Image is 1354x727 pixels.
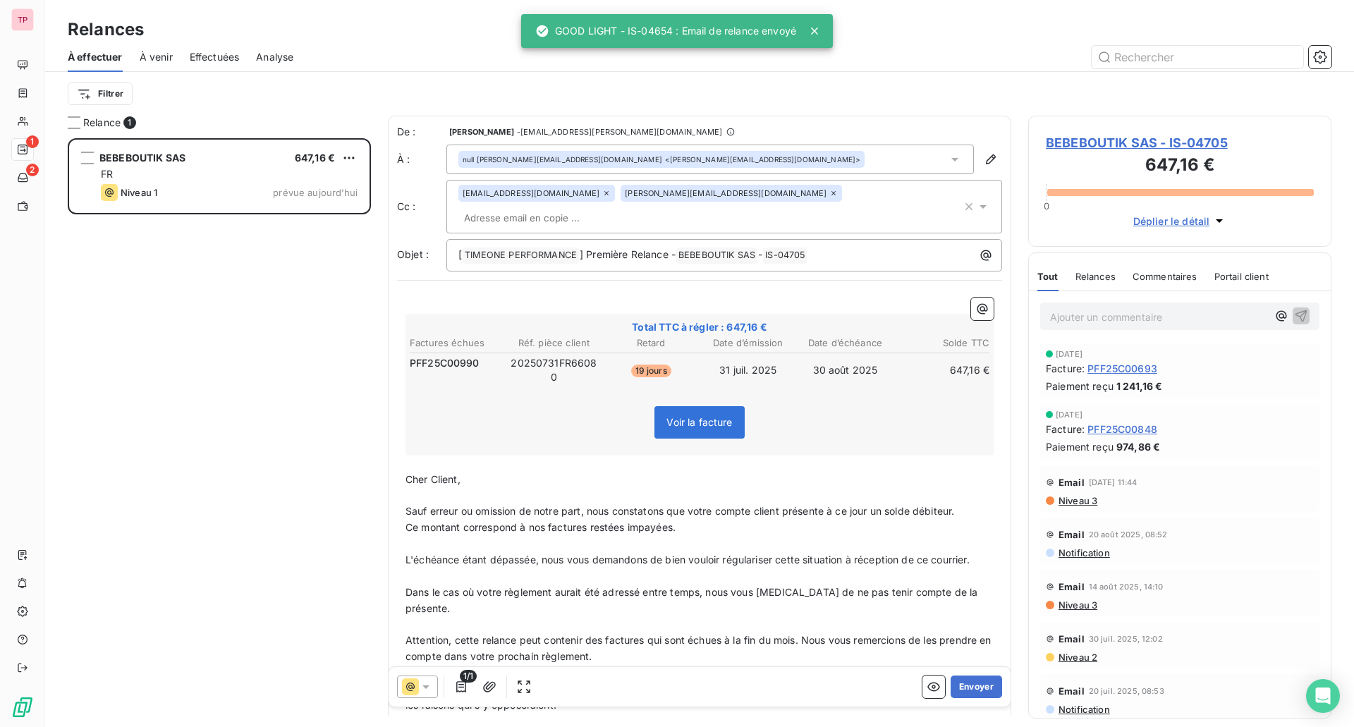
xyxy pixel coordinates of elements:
[1129,213,1231,229] button: Déplier le détail
[458,248,462,260] span: [
[580,248,676,260] span: ] Première Relance -
[535,18,796,44] div: GOOD LIGHT - IS-04654 : Email de relance envoyé
[758,248,762,260] span: -
[1057,704,1110,715] span: Notification
[1116,379,1163,393] span: 1 241,16 €
[68,83,133,105] button: Filtrer
[409,336,505,350] th: Factures échues
[273,187,358,198] span: prévue aujourd’hui
[68,50,123,64] span: À effectuer
[1059,477,1085,488] span: Email
[700,355,796,385] td: 31 juil. 2025
[26,164,39,176] span: 2
[506,336,602,350] th: Réf. pièce client
[700,336,796,350] th: Date d’émission
[463,154,662,164] span: null [PERSON_NAME][EMAIL_ADDRESS][DOMAIN_NAME]
[894,355,990,385] td: 647,16 €
[625,189,827,197] span: [PERSON_NAME][EMAIL_ADDRESS][DOMAIN_NAME]
[460,670,477,683] span: 1/1
[458,207,621,228] input: Adresse email en copie ...
[26,135,39,148] span: 1
[295,152,335,164] span: 647,16 €
[397,200,446,214] label: Cc :
[121,187,157,198] span: Niveau 1
[405,521,676,533] span: Ce montant correspond à nos factures restées impayées.
[1089,530,1168,539] span: 20 août 2025, 08:52
[1089,582,1164,591] span: 14 août 2025, 14:10
[405,554,970,566] span: L'échéance étant dépassée, nous vous demandons de bien vouloir régulariser cette situation à réce...
[405,473,461,485] span: Cher Client,
[1089,687,1164,695] span: 20 juil. 2025, 08:53
[410,356,480,370] span: PFF25C00990
[190,50,240,64] span: Effectuées
[1057,599,1097,611] span: Niveau 3
[140,50,173,64] span: À venir
[798,355,893,385] td: 30 août 2025
[631,365,671,377] span: 19 jours
[666,416,732,428] span: Voir la facture
[763,248,807,264] span: IS-04705
[1075,271,1116,282] span: Relances
[397,248,429,260] span: Objet :
[951,676,1002,698] button: Envoyer
[11,696,34,719] img: Logo LeanPay
[463,189,599,197] span: [EMAIL_ADDRESS][DOMAIN_NAME]
[405,505,954,517] span: Sauf erreur ou omission de notre part, nous constatons que votre compte client présente à ce jour...
[1306,679,1340,713] div: Open Intercom Messenger
[1116,439,1160,454] span: 974,86 €
[1046,361,1085,376] span: Facture :
[1044,200,1049,212] span: 0
[1046,152,1314,181] h3: 647,16 €
[1089,478,1138,487] span: [DATE] 11:44
[397,152,446,166] label: À :
[1092,46,1303,68] input: Rechercher
[1057,547,1110,558] span: Notification
[1037,271,1059,282] span: Tout
[256,50,293,64] span: Analyse
[1046,379,1114,393] span: Paiement reçu
[1046,422,1085,436] span: Facture :
[517,128,722,136] span: - [EMAIL_ADDRESS][PERSON_NAME][DOMAIN_NAME]
[1059,633,1085,644] span: Email
[463,154,860,164] div: <[PERSON_NAME][EMAIL_ADDRESS][DOMAIN_NAME]>
[1056,410,1082,419] span: [DATE]
[506,355,602,385] td: 20250731FR66080
[894,336,990,350] th: Solde TTC
[83,116,121,130] span: Relance
[1059,581,1085,592] span: Email
[1059,529,1085,540] span: Email
[1089,635,1163,643] span: 30 juil. 2025, 12:02
[449,128,514,136] span: [PERSON_NAME]
[1214,271,1269,282] span: Portail client
[1046,439,1114,454] span: Paiement reçu
[1057,495,1097,506] span: Niveau 3
[405,683,981,711] span: Merci de nous communiquer, par retour de mail [EMAIL_ADDRESS][DOMAIN_NAME], votre date de paiemen...
[99,152,185,164] span: BEBEBOUTIK SAS
[1133,271,1197,282] span: Commentaires
[408,320,992,334] span: Total TTC à régler : 647,16 €
[1057,652,1097,663] span: Niveau 2
[798,336,893,350] th: Date d’échéance
[1087,422,1157,436] span: PFF25C00848
[123,116,136,129] span: 1
[68,138,371,727] div: grid
[603,336,699,350] th: Retard
[68,17,144,42] h3: Relances
[397,125,446,139] span: De :
[11,8,34,31] div: TP
[405,586,981,614] span: Dans le cas où votre règlement aurait été adressé entre temps, nous vous [MEDICAL_DATA] de ne pas...
[1046,133,1314,152] span: BEBEBOUTIK SAS - IS-04705
[1056,350,1082,358] span: [DATE]
[676,248,757,264] span: BEBEBOUTIK SAS
[101,168,113,180] span: FR
[405,634,994,662] span: Attention, cette relance peut contenir des factures qui sont échues à la fin du mois. Nous vous r...
[1087,361,1157,376] span: PFF25C00693
[463,248,579,264] span: TIMEONE PERFORMANCE
[1059,685,1085,697] span: Email
[1133,214,1210,228] span: Déplier le détail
